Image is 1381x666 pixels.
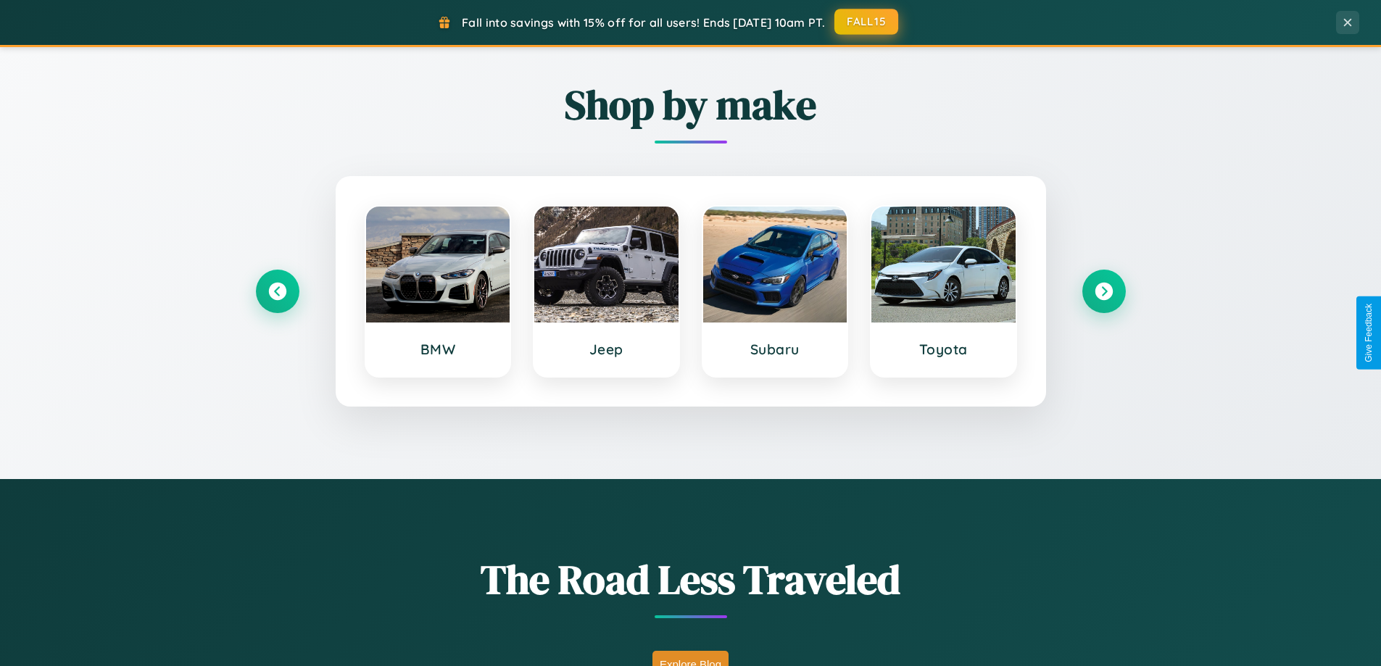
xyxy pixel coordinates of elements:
[834,9,898,35] button: FALL15
[549,341,664,358] h3: Jeep
[1364,304,1374,362] div: Give Feedback
[718,341,833,358] h3: Subaru
[256,77,1126,133] h2: Shop by make
[462,15,825,30] span: Fall into savings with 15% off for all users! Ends [DATE] 10am PT.
[381,341,496,358] h3: BMW
[256,551,1126,607] h1: The Road Less Traveled
[886,341,1001,358] h3: Toyota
